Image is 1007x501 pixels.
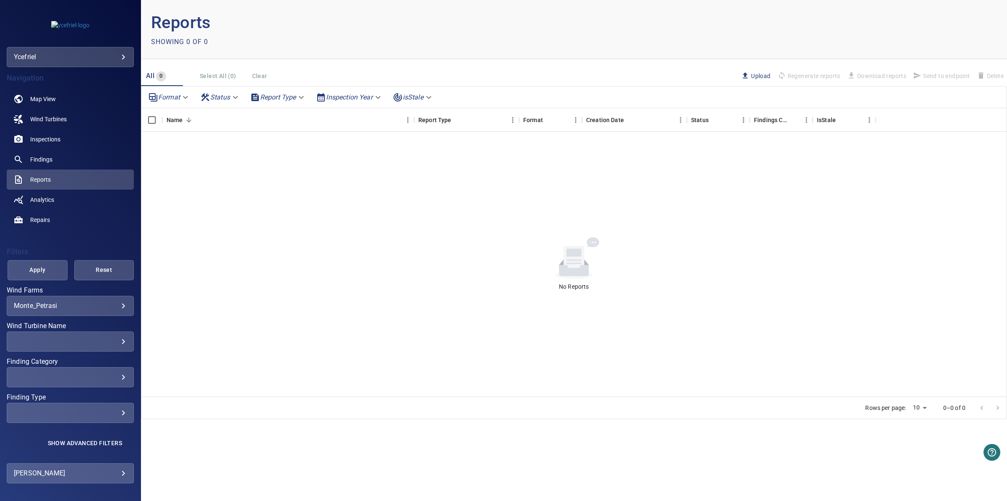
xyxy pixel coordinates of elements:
a: map noActive [7,89,134,109]
button: Upload [738,69,774,83]
a: inspections noActive [7,129,134,149]
em: Format [158,93,180,101]
div: Finding Category [7,367,134,387]
div: Format [145,90,193,104]
p: Rows per page: [865,404,906,412]
p: Reports [151,10,574,35]
h4: Navigation [7,74,134,82]
button: Show Advanced Filters [43,436,127,450]
div: Format [519,108,582,132]
div: Wind Turbine Name [7,331,134,352]
button: Sort [624,114,636,126]
div: Status [687,108,750,132]
label: Wind Turbine Name [7,323,134,329]
div: Finding Type [7,403,134,423]
span: Show Advanced Filters [48,440,122,446]
span: Reset [85,265,123,275]
div: Name [167,108,183,132]
nav: pagination navigation [974,401,1006,415]
button: Sort [836,114,848,126]
button: Menu [863,114,876,126]
span: Analytics [30,196,54,204]
button: Sort [451,114,463,126]
button: Sort [788,114,800,126]
a: repairs noActive [7,210,134,230]
div: Report Type [414,108,519,132]
label: Finding Category [7,358,134,365]
img: ycefriel-logo [51,21,89,29]
div: Wind Farms [7,296,134,316]
button: Menu [674,114,687,126]
div: Status [691,108,709,132]
p: Showing 0 of 0 [151,37,208,47]
button: Menu [569,114,582,126]
span: Apply [18,265,57,275]
div: Inspection Year [313,90,386,104]
em: isStale [403,93,423,101]
div: IsStale [813,108,876,132]
div: Creation Date [586,108,624,132]
div: ycefriel [7,47,134,67]
label: Wind Farms [7,287,134,294]
div: Report Type [418,108,451,132]
div: Report Type [247,90,310,104]
button: Menu [800,114,813,126]
button: Menu [402,114,414,126]
a: findings noActive [7,149,134,170]
div: Monte_Petrasi [14,302,127,310]
button: Menu [737,114,750,126]
button: Apply [8,260,67,280]
a: windturbines noActive [7,109,134,129]
button: Menu [506,114,519,126]
div: isStale [389,90,437,104]
span: Findings [30,155,52,164]
div: 10 [910,402,930,414]
em: Report Type [260,93,296,101]
button: Sort [709,114,720,126]
em: Inspection Year [326,93,372,101]
label: Finding Type [7,394,134,401]
div: Creation Date [582,108,687,132]
em: Status [210,93,230,101]
button: Sort [543,114,555,126]
button: Sort [183,114,195,126]
h4: Filters [7,248,134,256]
div: Name [162,108,414,132]
p: 0–0 of 0 [943,404,965,412]
div: Findings in the reports are outdated due to being updated or removed. IsStale reports do not repr... [817,108,836,132]
div: No Reports [559,282,589,291]
span: 0 [156,71,166,81]
span: Upload [741,71,770,81]
span: Reports [30,175,51,184]
div: Findings Count [750,108,813,132]
button: Reset [74,260,134,280]
a: reports active [7,170,134,190]
div: Findings Count [754,108,788,132]
a: analytics noActive [7,190,134,210]
div: ycefriel [14,50,127,64]
div: [PERSON_NAME] [14,467,127,480]
span: All [146,72,154,80]
span: Repairs [30,216,50,224]
span: Map View [30,95,56,103]
span: Inspections [30,135,60,144]
div: Status [197,90,243,104]
div: Format [523,108,543,132]
span: Wind Turbines [30,115,67,123]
